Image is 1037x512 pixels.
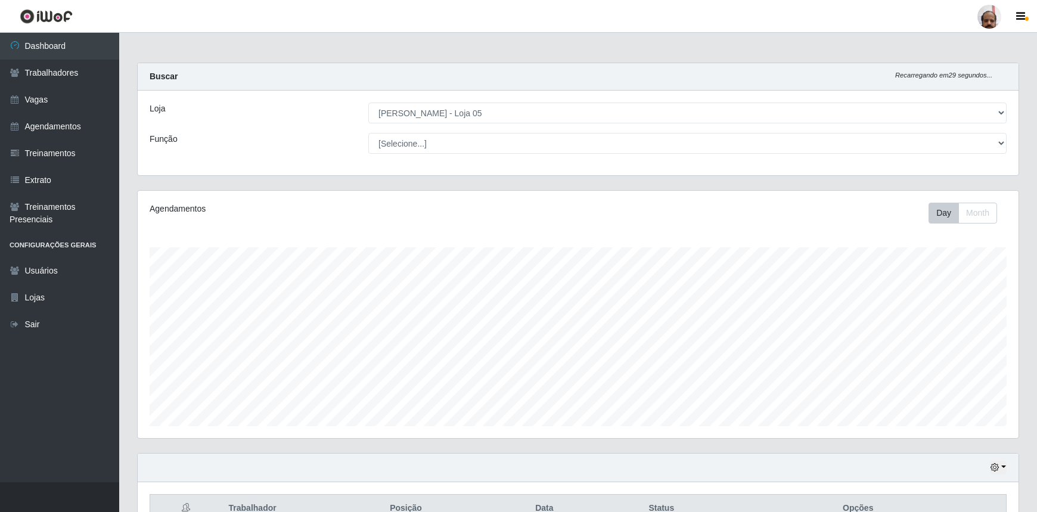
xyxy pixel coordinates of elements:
img: CoreUI Logo [20,9,73,24]
div: Agendamentos [150,203,496,215]
label: Função [150,133,178,145]
button: Month [958,203,997,224]
button: Day [929,203,959,224]
label: Loja [150,103,165,115]
i: Recarregando em 29 segundos... [895,72,992,79]
strong: Buscar [150,72,178,81]
div: Toolbar with button groups [929,203,1007,224]
div: First group [929,203,997,224]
